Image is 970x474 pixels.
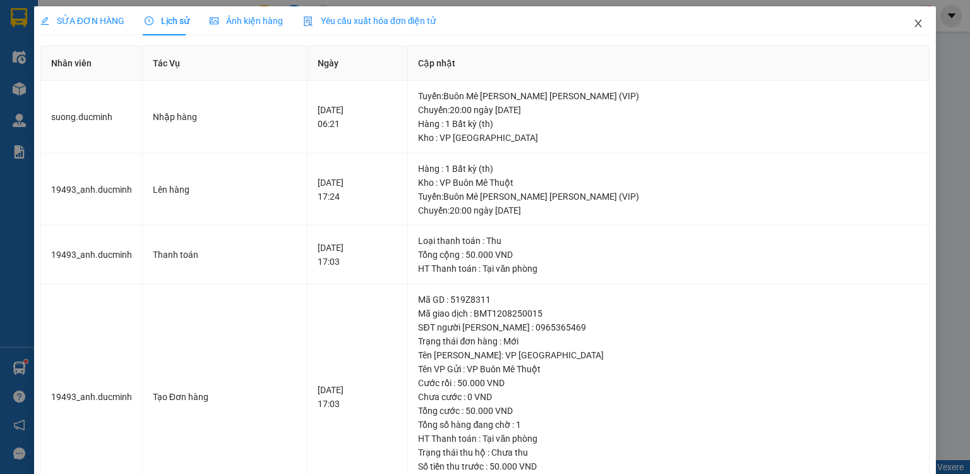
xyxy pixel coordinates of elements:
div: Kho : VP Buôn Mê Thuột [418,176,919,190]
div: [DATE] 06:21 [318,103,398,131]
div: Tuyến : Buôn Mê [PERSON_NAME] [PERSON_NAME] (VIP) Chuyến: 20:00 ngày [DATE] [418,190,919,217]
div: Tên [PERSON_NAME]: VP [GEOGRAPHIC_DATA] [418,348,919,362]
div: Nhập hàng [153,110,297,124]
div: Lên hàng [153,183,297,197]
div: Tổng số hàng đang chờ : 1 [418,418,919,432]
div: Trạng thái đơn hàng : Mới [418,334,919,348]
div: Tổng cước : 50.000 VND [418,404,919,418]
div: Hàng : 1 Bất kỳ (th) [418,117,919,131]
span: close [913,18,923,28]
div: Tuyến : Buôn Mê [PERSON_NAME] [PERSON_NAME] (VIP) Chuyến: 20:00 ngày [DATE] [418,89,919,117]
span: Yêu cầu xuất hóa đơn điện tử [303,16,436,26]
td: 19493_anh.ducminh [41,226,143,284]
div: SĐT người [PERSON_NAME] : 0965365469 [418,320,919,334]
button: Close [901,6,936,42]
div: Số tiền thu trước : 50.000 VND [418,459,919,473]
div: Tạo Đơn hàng [153,390,297,404]
div: Mã giao dịch : BMT1208250015 [418,307,919,320]
div: [DATE] 17:24 [318,176,398,204]
span: Lịch sử [145,16,189,26]
li: VP VP [GEOGRAPHIC_DATA] [6,54,87,95]
div: HT Thanh toán : Tại văn phòng [418,432,919,446]
div: Tổng cộng : 50.000 VND [418,248,919,262]
th: Ngày [308,46,409,81]
li: VP VP Buôn Mê Thuột [87,54,168,82]
div: Kho : VP [GEOGRAPHIC_DATA] [418,131,919,145]
img: icon [303,16,313,27]
th: Nhân viên [41,46,143,81]
div: Tên VP Gửi : VP Buôn Mê Thuột [418,362,919,376]
div: Chưa cước : 0 VND [418,390,919,404]
span: environment [87,84,96,93]
div: Mã GD : 519Z8311 [418,293,919,307]
div: [DATE] 17:03 [318,241,398,269]
div: Trạng thái thu hộ : Chưa thu [418,446,919,459]
div: Loại thanh toán : Thu [418,234,919,248]
span: clock-circle [145,16,153,25]
span: picture [210,16,219,25]
span: SỬA ĐƠN HÀNG [40,16,124,26]
div: Cước rồi : 50.000 VND [418,376,919,390]
li: [PERSON_NAME] [6,6,183,30]
th: Tác Vụ [143,46,308,81]
td: suong.ducminh [41,81,143,154]
div: [DATE] 17:03 [318,383,398,411]
span: edit [40,16,49,25]
span: Ảnh kiện hàng [210,16,283,26]
div: Hàng : 1 Bất kỳ (th) [418,162,919,176]
th: Cập nhật [408,46,930,81]
div: Thanh toán [153,248,297,262]
div: HT Thanh toán : Tại văn phòng [418,262,919,276]
td: 19493_anh.ducminh [41,154,143,226]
